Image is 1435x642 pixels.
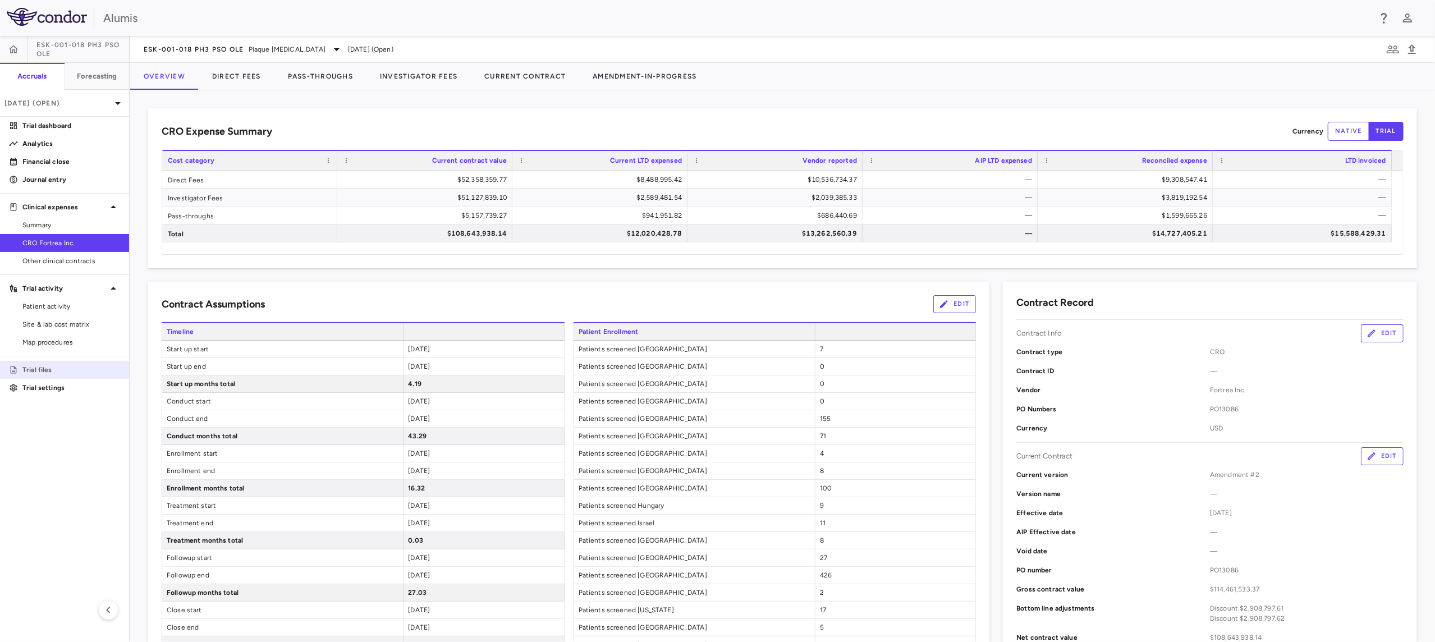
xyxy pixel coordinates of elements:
[22,175,120,185] p: Journal entry
[22,202,107,212] p: Clinical expenses
[408,502,430,510] span: [DATE]
[975,157,1032,164] span: AIP LTD expensed
[408,432,427,440] span: 43.29
[1345,157,1386,164] span: LTD invoiced
[522,171,682,189] div: $8,488,995.42
[574,428,815,444] span: Patients screened [GEOGRAPHIC_DATA]
[1210,584,1404,594] span: $114,461,533.37
[1210,613,1404,623] div: Discount $2,908,797.62
[408,623,430,631] span: [DATE]
[574,358,815,375] span: Patients screened [GEOGRAPHIC_DATA]
[820,415,831,423] span: 155
[408,380,421,388] span: 4.19
[162,567,403,584] span: Followup end
[574,462,815,479] span: Patients screened [GEOGRAPHIC_DATA]
[820,397,824,405] span: 0
[1210,366,1404,376] span: —
[574,497,815,514] span: Patients screened Hungary
[1016,565,1210,575] p: PO number
[933,295,976,313] button: Edit
[574,515,815,531] span: Patients screened Israel
[408,415,430,423] span: [DATE]
[162,207,337,224] div: Pass-throughs
[1223,224,1386,242] div: $15,588,429.31
[574,480,815,497] span: Patients screened [GEOGRAPHIC_DATA]
[1210,489,1404,499] span: —
[4,98,111,108] p: [DATE] (Open)
[698,224,857,242] div: $13,262,560.39
[1016,584,1210,594] p: Gross contract value
[1016,366,1210,376] p: Contract ID
[574,549,815,566] span: Patients screened [GEOGRAPHIC_DATA]
[873,189,1032,207] div: —
[162,189,337,206] div: Investigator Fees
[162,515,403,531] span: Treatment end
[522,189,682,207] div: $2,589,481.54
[408,536,423,544] span: 0.03
[162,428,403,444] span: Conduct months total
[22,301,120,311] span: Patient activity
[1223,207,1386,224] div: —
[574,341,815,357] span: Patients screened [GEOGRAPHIC_DATA]
[408,519,430,527] span: [DATE]
[820,432,826,440] span: 71
[698,171,857,189] div: $10,536,734.37
[1369,122,1404,141] button: trial
[144,45,244,54] span: ESK-001-018 Ph3 PsO OLE
[1210,470,1404,480] span: Amendment #2
[22,365,120,375] p: Trial files
[574,445,815,462] span: Patients screened [GEOGRAPHIC_DATA]
[22,220,120,230] span: Summary
[1016,451,1072,461] p: Current Contract
[820,450,824,457] span: 4
[347,207,507,224] div: $5,157,739.27
[820,502,824,510] span: 9
[162,462,403,479] span: Enrollment end
[574,323,815,340] span: Patient Enrollment
[1016,328,1062,338] p: Contract Info
[199,63,274,90] button: Direct Fees
[1016,508,1210,518] p: Effective date
[1361,324,1404,342] button: Edit
[1210,404,1404,414] span: PO13086
[1210,385,1404,395] span: Fortrea Inc.
[574,602,815,618] span: Patients screened [US_STATE]
[162,584,403,601] span: Followup months total
[574,375,815,392] span: Patients screened [GEOGRAPHIC_DATA]
[22,121,120,131] p: Trial dashboard
[22,139,120,149] p: Analytics
[1210,565,1404,575] span: PO13086
[1223,189,1386,207] div: —
[1048,189,1207,207] div: $3,819,192.54
[162,341,403,357] span: Start up start
[1292,126,1323,136] p: Currency
[1210,508,1404,518] span: [DATE]
[408,606,430,614] span: [DATE]
[1016,404,1210,414] p: PO Numbers
[22,319,120,329] span: Site & lab cost matrix
[1210,546,1404,556] span: —
[1016,489,1210,499] p: Version name
[1016,385,1210,395] p: Vendor
[162,171,337,188] div: Direct Fees
[168,157,214,164] span: Cost category
[579,63,710,90] button: Amendment-In-Progress
[274,63,366,90] button: Pass-Throughs
[162,602,403,618] span: Close start
[574,567,815,584] span: Patients screened [GEOGRAPHIC_DATA]
[162,549,403,566] span: Followup start
[432,157,507,164] span: Current contract value
[1016,546,1210,556] p: Void date
[408,589,427,597] span: 27.03
[1223,171,1386,189] div: —
[22,157,120,167] p: Financial close
[522,207,682,224] div: $941,951.82
[1328,122,1369,141] button: native
[1016,603,1210,623] p: Bottom line adjustments
[162,375,403,392] span: Start up months total
[22,283,107,294] p: Trial activity
[162,445,403,462] span: Enrollment start
[130,63,199,90] button: Overview
[408,397,430,405] span: [DATE]
[408,345,430,353] span: [DATE]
